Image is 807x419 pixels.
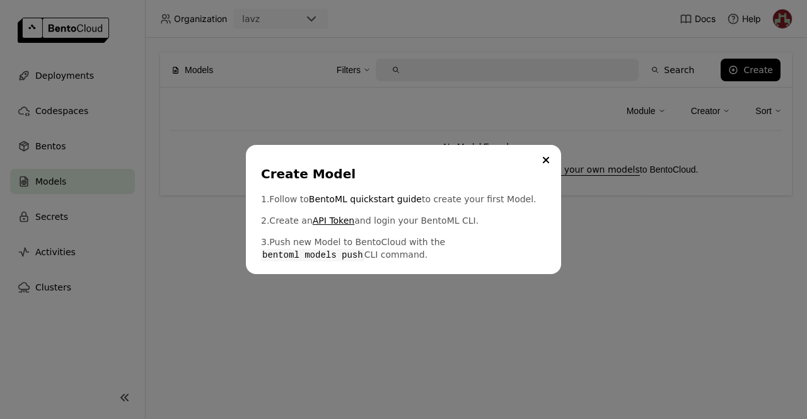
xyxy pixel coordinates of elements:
a: BentoML quickstart guide [309,193,422,205]
a: API Token [313,214,354,227]
code: bentoml models push [261,249,364,261]
button: Close [538,152,554,168]
p: 1. Follow to to create your first Model. [261,193,546,205]
p: 2. Create an and login your BentoML CLI. [261,214,546,227]
p: 3. Push new Model to BentoCloud with the CLI command. [261,236,546,261]
div: Create Model [261,165,541,183]
div: dialog [246,145,561,274]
